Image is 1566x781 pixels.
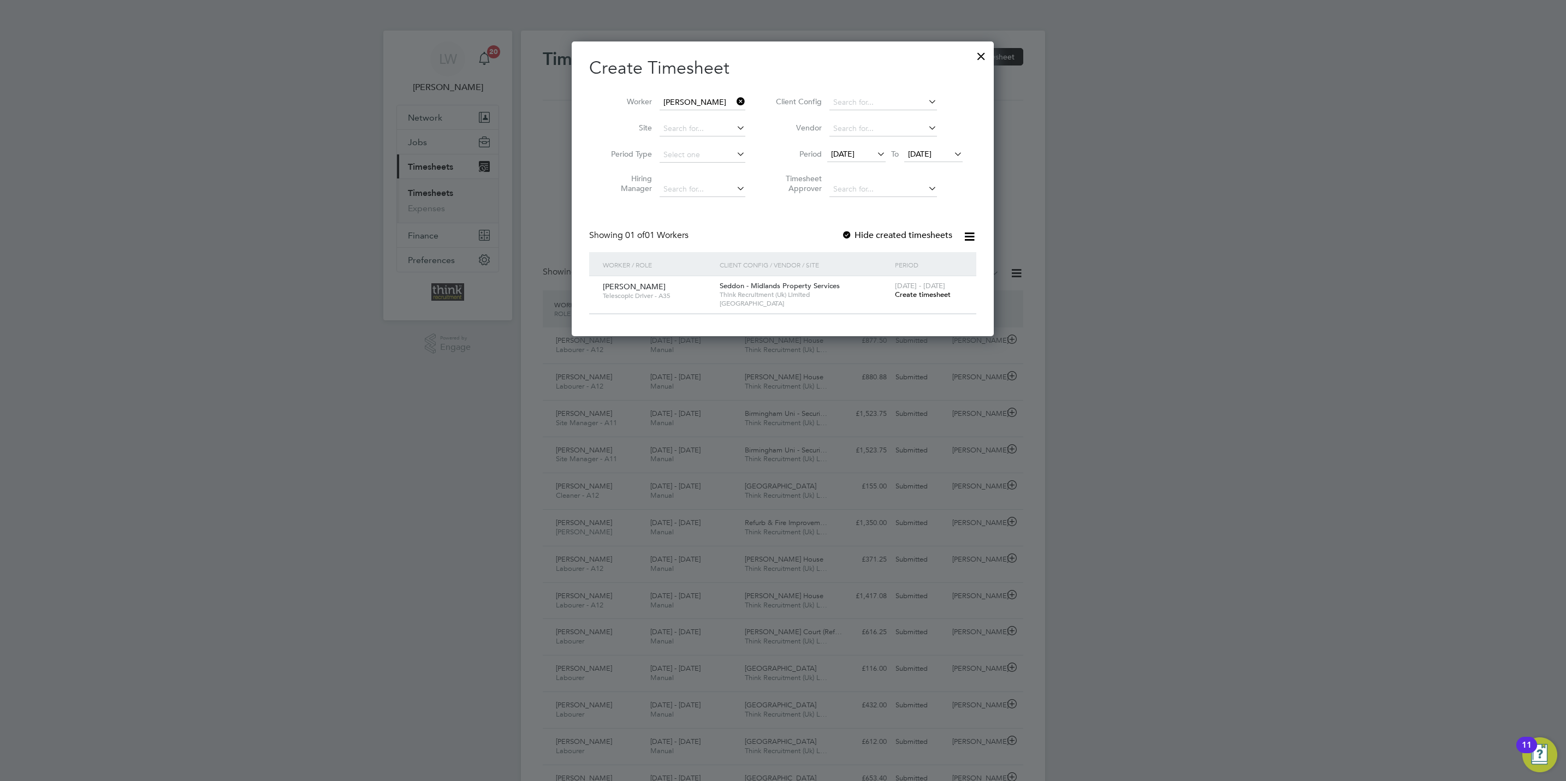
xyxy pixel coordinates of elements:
[600,252,717,277] div: Worker / Role
[720,290,889,299] span: Think Recruitment (Uk) Limited
[773,123,822,133] label: Vendor
[773,97,822,106] label: Client Config
[829,121,937,136] input: Search for...
[660,182,745,197] input: Search for...
[1522,737,1557,772] button: Open Resource Center, 11 new notifications
[603,282,666,291] span: [PERSON_NAME]
[625,230,689,241] span: 01 Workers
[603,97,652,106] label: Worker
[603,123,652,133] label: Site
[660,147,745,163] input: Select one
[717,252,892,277] div: Client Config / Vendor / Site
[625,230,645,241] span: 01 of
[829,95,937,110] input: Search for...
[1522,745,1532,759] div: 11
[660,121,745,136] input: Search for...
[908,149,932,159] span: [DATE]
[720,281,840,290] span: Seddon - Midlands Property Services
[720,299,889,308] span: [GEOGRAPHIC_DATA]
[603,149,652,159] label: Period Type
[660,95,745,110] input: Search for...
[589,230,691,241] div: Showing
[895,290,951,299] span: Create timesheet
[773,149,822,159] label: Period
[831,149,855,159] span: [DATE]
[888,147,902,161] span: To
[773,174,822,193] label: Timesheet Approver
[603,291,711,300] span: Telescopic Driver - A35
[892,252,965,277] div: Period
[603,174,652,193] label: Hiring Manager
[589,57,976,80] h2: Create Timesheet
[841,230,952,241] label: Hide created timesheets
[895,281,945,290] span: [DATE] - [DATE]
[829,182,937,197] input: Search for...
